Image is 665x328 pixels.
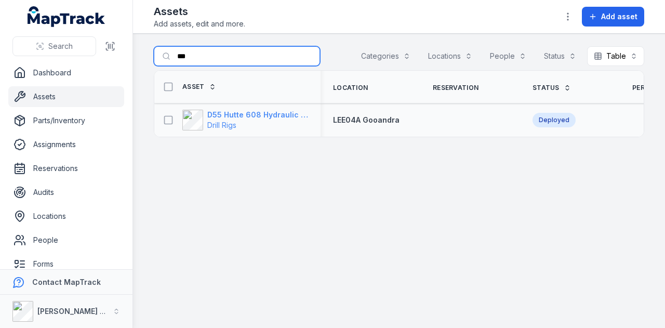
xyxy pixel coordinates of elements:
a: Audits [8,182,124,203]
a: Status [533,84,571,92]
a: Locations [8,206,124,227]
strong: Contact MapTrack [32,278,101,286]
a: LEE04A Gooandra [333,115,400,125]
strong: D55 Hutte 608 Hydraulic Crawler Drill [207,110,308,120]
a: Asset [182,83,216,91]
span: Add asset [601,11,637,22]
a: Parts/Inventory [8,110,124,131]
span: Reservation [433,84,478,92]
a: MapTrack [28,6,105,27]
button: People [483,46,533,66]
span: Location [333,84,368,92]
a: People [8,230,124,251]
a: Forms [8,254,124,274]
span: Status [533,84,560,92]
button: Search [12,36,96,56]
a: Dashboard [8,62,124,83]
span: Add assets, edit and more. [154,19,245,29]
span: Search [48,41,73,51]
a: Assets [8,86,124,107]
a: D55 Hutte 608 Hydraulic Crawler DrillDrill Rigs [182,110,308,130]
button: Categories [354,46,417,66]
button: Status [537,46,583,66]
button: Add asset [582,7,644,27]
div: Deployed [533,113,576,127]
a: Reservations [8,158,124,179]
button: Table [587,46,644,66]
span: Person [632,84,659,92]
span: LEE04A Gooandra [333,115,400,124]
a: Assignments [8,134,124,155]
button: Locations [421,46,479,66]
strong: [PERSON_NAME] Group [37,307,123,316]
span: Asset [182,83,205,91]
span: Drill Rigs [207,121,236,129]
h2: Assets [154,4,245,19]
